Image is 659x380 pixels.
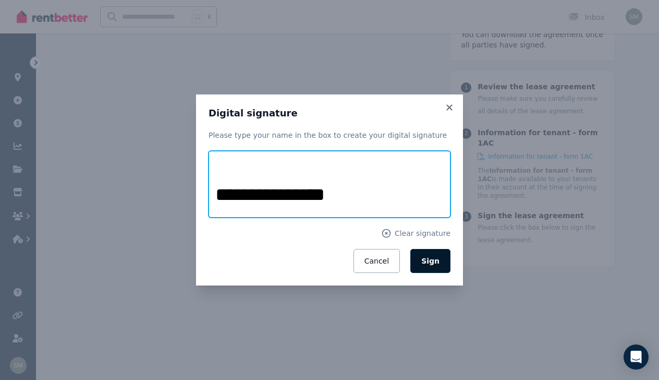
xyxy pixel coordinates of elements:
div: Open Intercom Messenger [624,345,649,370]
span: Clear signature [395,228,450,239]
span: Sign [421,257,440,265]
p: Please type your name in the box to create your digital signature [209,130,450,140]
h3: Digital signature [209,107,450,120]
button: Cancel [353,249,400,273]
button: Sign [410,249,450,273]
